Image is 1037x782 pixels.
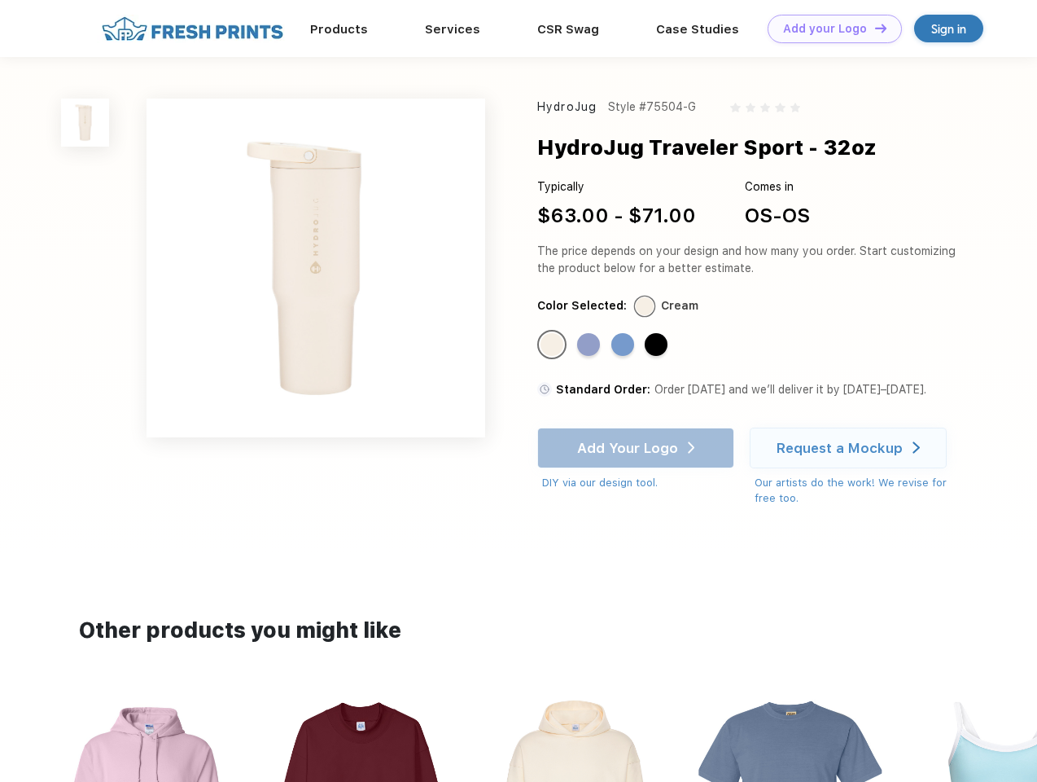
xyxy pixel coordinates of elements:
div: Add your Logo [783,22,867,36]
div: Typically [537,178,696,195]
div: Request a Mockup [777,440,903,456]
img: gray_star.svg [746,103,755,112]
div: Comes in [745,178,810,195]
div: OS-OS [745,201,810,231]
img: fo%20logo%202.webp [97,15,288,43]
div: Cream [540,333,563,356]
div: Sign in [931,20,966,38]
img: DT [875,24,886,33]
img: func=resize&h=100 [61,99,109,147]
span: Standard Order: [556,383,650,396]
img: gray_star.svg [775,103,785,112]
img: standard order [537,382,552,397]
img: gray_star.svg [760,103,770,112]
a: Sign in [914,15,983,42]
img: gray_star.svg [790,103,800,112]
div: The price depends on your design and how many you order. Start customizing the product below for ... [537,243,962,277]
div: Cream [661,297,698,314]
div: Other products you might like [79,615,957,647]
img: gray_star.svg [730,103,740,112]
div: Black [645,333,667,356]
div: $63.00 - $71.00 [537,201,696,231]
span: Order [DATE] and we’ll deliver it by [DATE]–[DATE]. [654,383,926,396]
img: white arrow [912,442,920,454]
div: Color Selected: [537,297,627,314]
div: HydroJug Traveler Sport - 32oz [537,132,877,163]
div: Style #75504-G [608,99,696,116]
a: Products [310,22,368,37]
div: Our artists do the work! We revise for free too. [755,475,962,507]
div: Peri [577,333,600,356]
img: func=resize&h=640 [147,99,485,437]
div: HydroJug [537,99,597,116]
div: DIY via our design tool. [542,475,734,491]
div: Light Blue [611,333,634,356]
